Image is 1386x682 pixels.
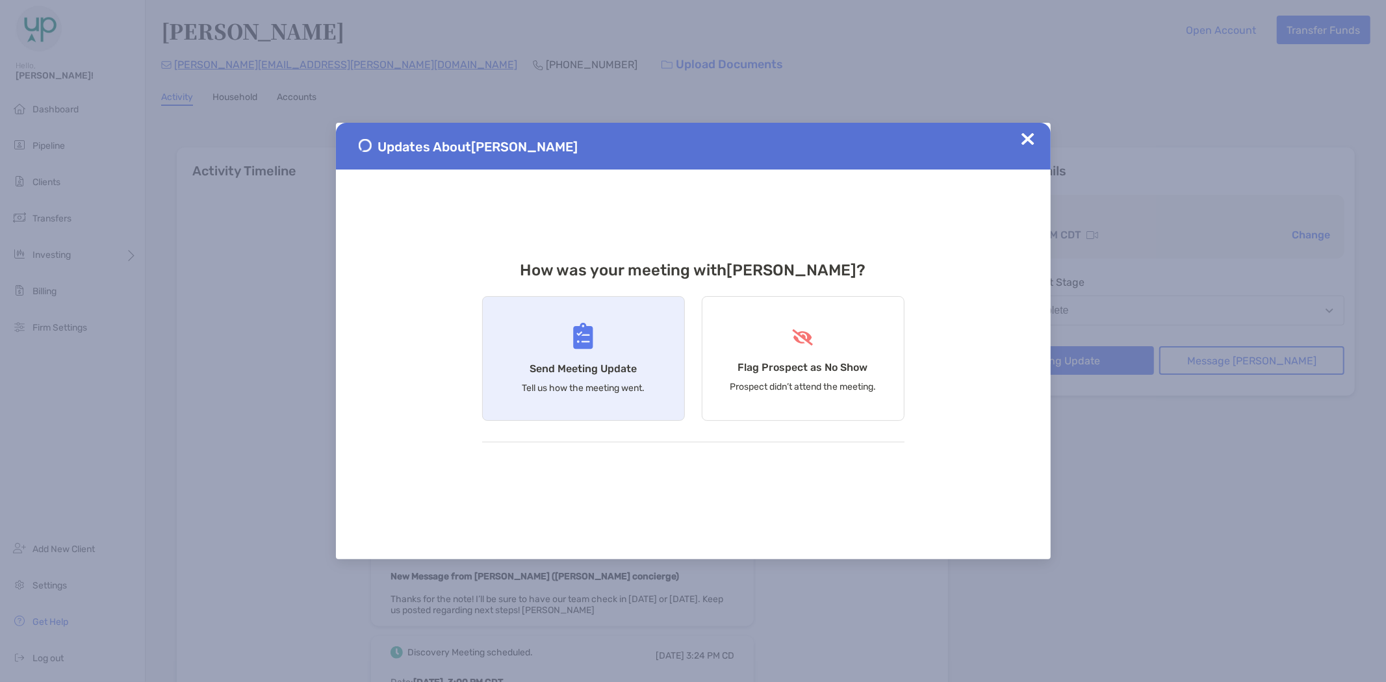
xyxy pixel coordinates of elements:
span: Updates About [PERSON_NAME] [378,139,578,155]
h4: Send Meeting Update [530,362,637,375]
img: Flag Prospect as No Show [791,329,815,346]
h3: How was your meeting with [PERSON_NAME] ? [482,261,905,279]
img: Close Updates Zoe [1021,133,1034,145]
p: Tell us how the meeting went. [522,383,645,394]
h4: Flag Prospect as No Show [738,361,868,373]
img: Send Meeting Update [573,323,593,349]
p: Prospect didn’t attend the meeting. [730,381,876,392]
img: Send Meeting Update 1 [359,139,372,152]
